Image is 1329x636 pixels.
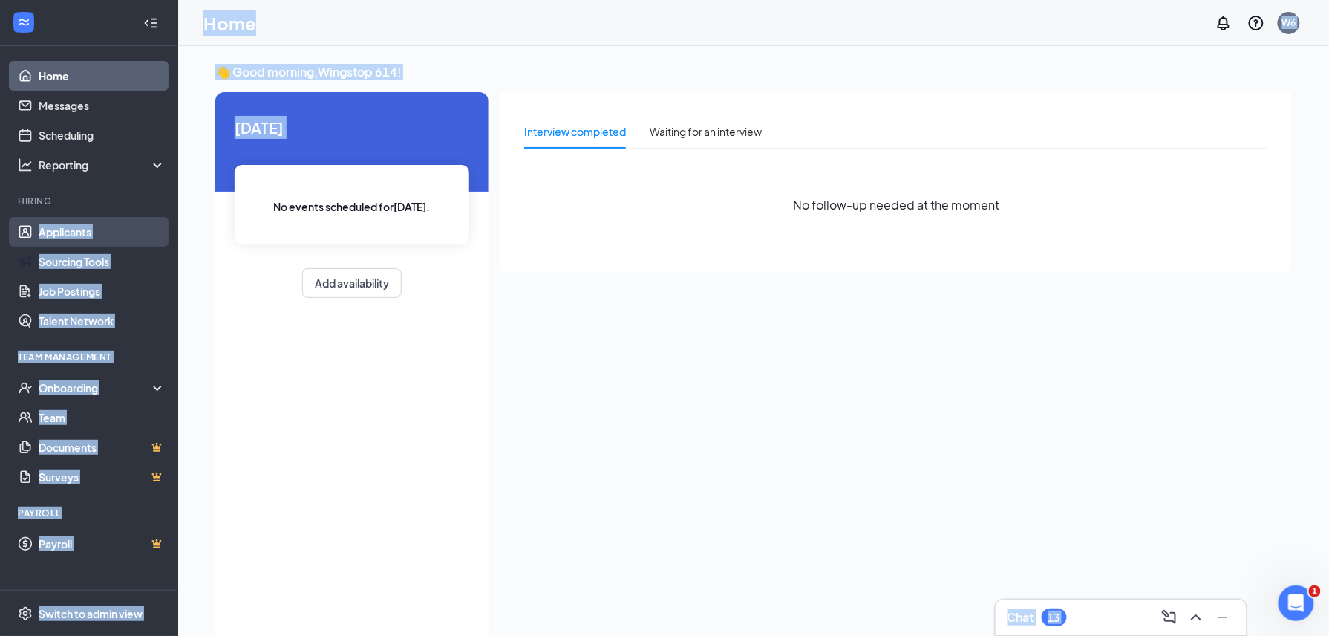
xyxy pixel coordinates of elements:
[18,351,163,363] div: Team Management
[1247,14,1265,32] svg: QuestionInfo
[39,306,166,336] a: Talent Network
[1048,611,1060,624] div: 13
[1187,609,1205,626] svg: ChevronUp
[39,606,143,621] div: Switch to admin view
[1008,609,1034,626] h3: Chat
[302,268,402,298] button: Add availability
[16,15,31,30] svg: WorkstreamLogo
[39,529,166,559] a: PayrollCrown
[39,120,166,150] a: Scheduling
[39,380,153,395] div: Onboarding
[39,217,166,247] a: Applicants
[39,276,166,306] a: Job Postings
[524,123,626,140] div: Interview completed
[1214,609,1232,626] svg: Minimize
[18,158,33,172] svg: Analysis
[1160,609,1178,626] svg: ComposeMessage
[1279,585,1314,621] iframe: Intercom live chat
[235,116,469,139] span: [DATE]
[39,61,166,91] a: Home
[39,462,166,492] a: SurveysCrown
[203,10,256,36] h1: Home
[650,123,762,140] div: Waiting for an interview
[1309,585,1321,597] span: 1
[1184,606,1208,629] button: ChevronUp
[18,195,163,207] div: Hiring
[18,606,33,621] svg: Settings
[143,16,158,30] svg: Collapse
[18,380,33,395] svg: UserCheck
[39,91,166,120] a: Messages
[274,198,431,215] span: No events scheduled for [DATE] .
[793,195,999,214] span: No follow-up needed at the moment
[18,507,163,519] div: Payroll
[39,158,166,172] div: Reporting
[39,403,166,432] a: Team
[1282,16,1296,29] div: W6
[39,432,166,462] a: DocumentsCrown
[215,64,1292,80] h3: 👋 Good morning, Wingstop 614 !
[1211,606,1235,629] button: Minimize
[1157,606,1181,629] button: ComposeMessage
[1215,14,1232,32] svg: Notifications
[39,247,166,276] a: Sourcing Tools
